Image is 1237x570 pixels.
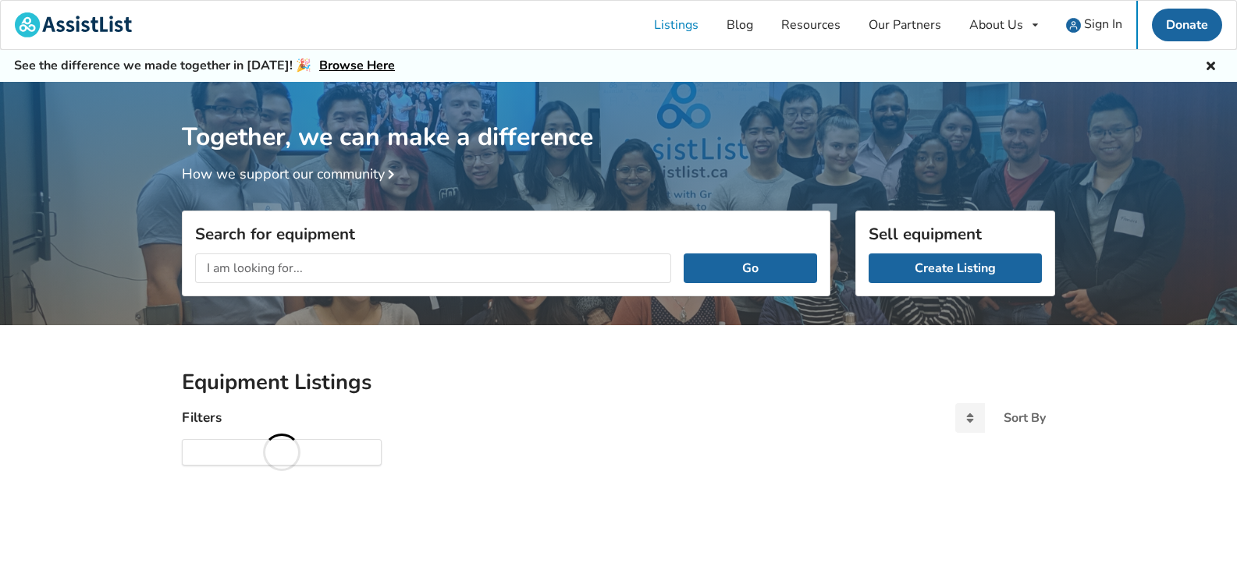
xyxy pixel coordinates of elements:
[1052,1,1136,49] a: user icon Sign In
[182,369,1055,396] h2: Equipment Listings
[713,1,767,49] a: Blog
[684,253,817,283] button: Go
[182,409,222,427] h4: Filters
[195,224,817,244] h3: Search for equipment
[195,253,671,283] input: I am looking for...
[869,224,1042,244] h3: Sell equipment
[969,19,1023,31] div: About Us
[1066,18,1081,33] img: user icon
[1004,412,1046,424] div: Sort By
[182,165,400,183] a: How we support our community
[1152,9,1222,41] a: Donate
[15,12,132,37] img: assistlist-logo
[319,57,395,74] a: Browse Here
[855,1,955,49] a: Our Partners
[767,1,855,49] a: Resources
[182,82,1055,153] h1: Together, we can make a difference
[869,253,1042,283] a: Create Listing
[14,58,395,74] h5: See the difference we made together in [DATE]! 🎉
[1084,16,1122,33] span: Sign In
[640,1,713,49] a: Listings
